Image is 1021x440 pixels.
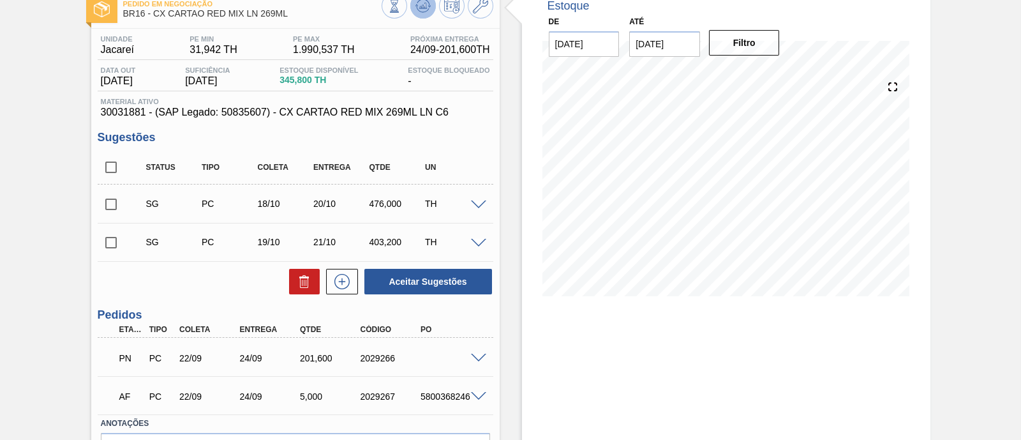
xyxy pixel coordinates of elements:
h3: Sugestões [98,131,493,144]
div: Tipo [198,163,260,172]
div: UN [422,163,483,172]
div: - [405,66,493,87]
div: 21/10/2025 [310,237,371,247]
div: 20/10/2025 [310,199,371,209]
span: Próxima Entrega [410,35,490,43]
span: [DATE] [101,75,136,87]
div: Nova sugestão [320,269,358,294]
div: 22/09/2025 [176,353,242,363]
img: Ícone [94,1,110,17]
span: Estoque Bloqueado [408,66,489,74]
p: AF [119,391,144,402]
div: 5800368246 [417,391,484,402]
label: De [549,17,560,26]
div: Excluir Sugestões [283,269,320,294]
div: Pedido de Compra [198,237,260,247]
span: Estoque Disponível [279,66,358,74]
div: 5,000 [297,391,363,402]
div: Coleta [176,325,242,334]
div: Pedido de Compra [198,199,260,209]
div: Pedido de Compra [146,391,177,402]
div: 24/09/2025 [237,391,303,402]
span: 31,942 TH [190,44,237,56]
span: PE MIN [190,35,237,43]
div: Sugestão Criada [143,237,204,247]
h3: Pedidos [98,308,493,322]
div: Sugestão Criada [143,199,204,209]
div: Status [143,163,204,172]
div: Pedido de Compra [146,353,177,363]
span: Data out [101,66,136,74]
input: dd/mm/yyyy [629,31,700,57]
label: Até [629,17,644,26]
button: Filtro [709,30,780,56]
div: Código [357,325,424,334]
span: PE MAX [293,35,355,43]
div: Entrega [310,163,371,172]
span: Unidade [101,35,134,43]
div: PO [417,325,484,334]
span: 30031881 - (SAP Legado: 50835607) - CX CARTAO RED MIX 269ML LN C6 [101,107,490,118]
div: Aceitar Sugestões [358,268,493,296]
div: TH [422,199,483,209]
div: 19/10/2025 [255,237,316,247]
div: Etapa [116,325,147,334]
button: Aceitar Sugestões [364,269,492,294]
span: Suficiência [185,66,230,74]
div: 201,600 [297,353,363,363]
div: TH [422,237,483,247]
div: 24/09/2025 [237,353,303,363]
input: dd/mm/yyyy [549,31,620,57]
div: Pedido em Negociação [116,344,147,372]
div: Entrega [237,325,303,334]
label: Anotações [101,414,490,433]
span: Material ativo [101,98,490,105]
span: 1.990,537 TH [293,44,355,56]
div: 22/09/2025 [176,391,242,402]
div: Qtde [297,325,363,334]
p: PN [119,353,144,363]
div: Tipo [146,325,177,334]
div: 403,200 [366,237,428,247]
div: 2029266 [357,353,424,363]
div: Coleta [255,163,316,172]
span: [DATE] [185,75,230,87]
span: 24/09 - 201,600 TH [410,44,490,56]
span: 345,800 TH [279,75,358,85]
div: Qtde [366,163,428,172]
div: Aguardando Faturamento [116,383,147,411]
span: Jacareí [101,44,134,56]
div: 2029267 [357,391,424,402]
div: 18/10/2025 [255,199,316,209]
span: BR16 - CX CARTAO RED MIX LN 269ML [123,9,382,19]
div: 476,000 [366,199,428,209]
